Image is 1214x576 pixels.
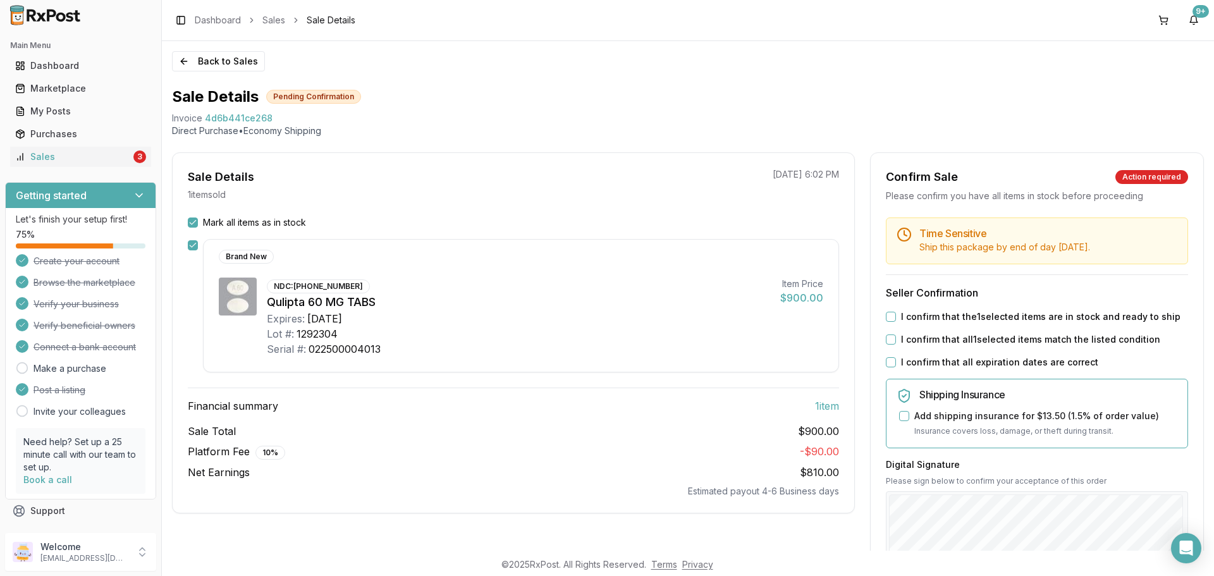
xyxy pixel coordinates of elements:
div: $900.00 [780,290,823,305]
p: Please sign below to confirm your acceptance of this order [886,476,1188,486]
a: Make a purchase [34,362,106,375]
div: Marketplace [15,82,146,95]
a: Dashboard [195,14,241,27]
button: Feedback [5,522,156,545]
div: NDC: [PHONE_NUMBER] [267,279,370,293]
span: Connect a bank account [34,341,136,353]
a: Invite your colleagues [34,405,126,418]
p: Direct Purchase • Economy Shipping [172,125,1204,137]
p: Need help? Set up a 25 minute call with our team to set up. [23,436,138,474]
label: Mark all items as in stock [203,216,306,229]
div: Purchases [15,128,146,140]
a: Privacy [682,559,713,570]
a: Marketplace [10,77,151,100]
button: Support [5,499,156,522]
div: 022500004013 [309,341,381,357]
span: Net Earnings [188,465,250,480]
h5: Time Sensitive [919,228,1177,238]
div: 10 % [255,446,285,460]
button: 9+ [1184,10,1204,30]
div: Please confirm you have all items in stock before proceeding [886,190,1188,202]
span: Sale Total [188,424,236,439]
a: Dashboard [10,54,151,77]
button: Marketplace [5,78,156,99]
div: Item Price [780,278,823,290]
div: Sale Details [188,168,254,186]
button: Sales3 [5,147,156,167]
span: - $90.00 [800,445,839,458]
a: Sales3 [10,145,151,168]
a: Sales [262,14,285,27]
div: Dashboard [15,59,146,72]
div: Serial #: [267,341,306,357]
div: Estimated payout 4-6 Business days [188,485,839,498]
button: Purchases [5,124,156,144]
div: [DATE] [307,311,342,326]
img: Qulipta 60 MG TABS [219,278,257,316]
span: 4d6b441ce268 [205,112,273,125]
h5: Shipping Insurance [919,389,1177,400]
div: Lot #: [267,326,294,341]
nav: breadcrumb [195,14,355,27]
span: Browse the marketplace [34,276,135,289]
label: I confirm that the 1 selected items are in stock and ready to ship [901,310,1180,323]
span: $810.00 [800,466,839,479]
span: 75 % [16,228,35,241]
div: Invoice [172,112,202,125]
div: Open Intercom Messenger [1171,533,1201,563]
p: Insurance covers loss, damage, or theft during transit. [914,425,1177,438]
p: [EMAIL_ADDRESS][DOMAIN_NAME] [40,553,128,563]
img: User avatar [13,542,33,562]
span: Feedback [30,527,73,540]
span: 1 item [815,398,839,414]
button: Back to Sales [172,51,265,71]
div: Confirm Sale [886,168,958,186]
a: My Posts [10,100,151,123]
h3: Seller Confirmation [886,285,1188,300]
label: I confirm that all 1 selected items match the listed condition [901,333,1160,346]
span: Verify your business [34,298,119,310]
label: I confirm that all expiration dates are correct [901,356,1098,369]
button: My Posts [5,101,156,121]
h2: Main Menu [10,40,151,51]
div: Sales [15,150,131,163]
h3: Digital Signature [886,458,1188,471]
p: 1 item sold [188,188,226,201]
span: $900.00 [798,424,839,439]
span: Post a listing [34,384,85,396]
h1: Sale Details [172,87,259,107]
div: Expires: [267,311,305,326]
div: 1292304 [297,326,338,341]
a: Purchases [10,123,151,145]
a: Book a call [23,474,72,485]
div: My Posts [15,105,146,118]
div: Brand New [219,250,274,264]
span: Verify beneficial owners [34,319,135,332]
span: Ship this package by end of day [DATE] . [919,242,1090,252]
p: [DATE] 6:02 PM [773,168,839,181]
p: Let's finish your setup first! [16,213,145,226]
span: Create your account [34,255,120,267]
span: Platform Fee [188,444,285,460]
div: 3 [133,150,146,163]
span: Financial summary [188,398,278,414]
label: Add shipping insurance for $13.50 ( 1.5 % of order value) [914,410,1159,422]
a: Terms [651,559,677,570]
div: Action required [1115,170,1188,184]
span: Sale Details [307,14,355,27]
h3: Getting started [16,188,87,203]
div: 9+ [1193,5,1209,18]
div: Qulipta 60 MG TABS [267,293,770,311]
button: Dashboard [5,56,156,76]
img: RxPost Logo [5,5,86,25]
div: Pending Confirmation [266,90,361,104]
p: Welcome [40,541,128,553]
